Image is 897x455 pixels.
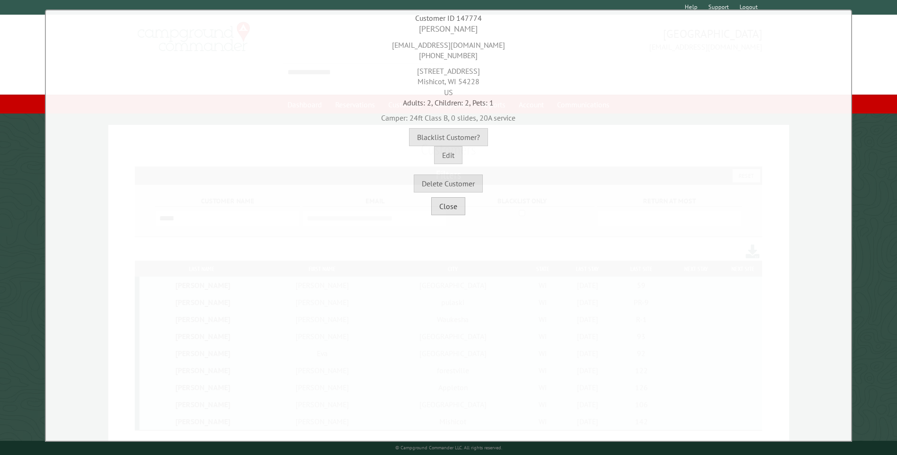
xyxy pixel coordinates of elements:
button: Delete Customer [414,175,483,192]
button: Edit [434,146,462,164]
div: Customer ID 147774 [48,13,849,23]
button: Blacklist Customer? [409,128,488,146]
div: [PERSON_NAME] [48,23,849,35]
div: [EMAIL_ADDRESS][DOMAIN_NAME] [PHONE_NUMBER] [48,35,849,61]
div: Camper: 24ft Class B, 0 slides, 20A service [48,108,849,123]
div: [STREET_ADDRESS] Mishicot, WI 54228 US [48,61,849,97]
div: Adults: 2, Children: 2, Pets: 1 [48,97,849,108]
small: © Campground Commander LLC. All rights reserved. [395,445,502,451]
button: Close [431,197,465,215]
